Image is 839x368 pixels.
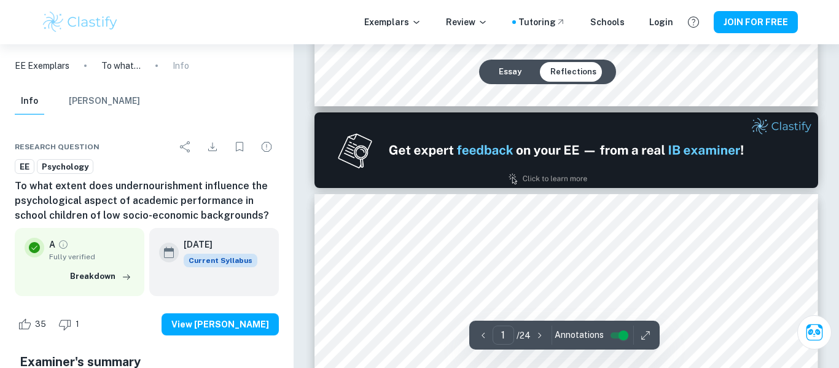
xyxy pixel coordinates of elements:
a: Tutoring [518,15,566,29]
p: A [49,238,55,251]
a: Grade fully verified [58,239,69,250]
span: EE [15,161,34,173]
div: Dislike [55,315,86,334]
span: Fully verified [49,251,135,262]
div: Share [173,135,198,159]
div: Download [200,135,225,159]
button: Ask Clai [797,315,832,350]
button: Help and Feedback [683,12,704,33]
h6: [DATE] [184,238,248,251]
a: Schools [590,15,625,29]
a: EE [15,159,34,174]
p: Review [446,15,488,29]
button: Reflections [540,62,606,82]
button: Info [15,88,44,115]
span: 1 [69,318,86,331]
span: Current Syllabus [184,254,257,267]
div: This exemplar is based on the current syllabus. Feel free to refer to it for inspiration/ideas wh... [184,254,257,267]
img: Clastify logo [41,10,119,34]
button: JOIN FOR FREE [714,11,798,33]
div: Report issue [254,135,279,159]
p: / 24 [517,329,531,342]
span: Annotations [555,329,604,342]
button: Essay [489,62,531,82]
div: Bookmark [227,135,252,159]
span: Research question [15,141,100,152]
a: Login [649,15,673,29]
h6: To what extent does undernourishment influence the psychological aspect of academic performance i... [15,179,279,223]
div: Like [15,315,53,334]
p: Exemplars [364,15,421,29]
span: Psychology [37,161,93,173]
img: Ad [314,112,818,188]
button: View [PERSON_NAME] [162,313,279,335]
p: Info [173,59,189,72]
p: To what extent does undernourishment influence the psychological aspect of academic performance i... [101,59,141,72]
button: [PERSON_NAME] [69,88,140,115]
span: 35 [28,318,53,331]
a: Psychology [37,159,93,174]
a: EE Exemplars [15,59,69,72]
button: Breakdown [67,267,135,286]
